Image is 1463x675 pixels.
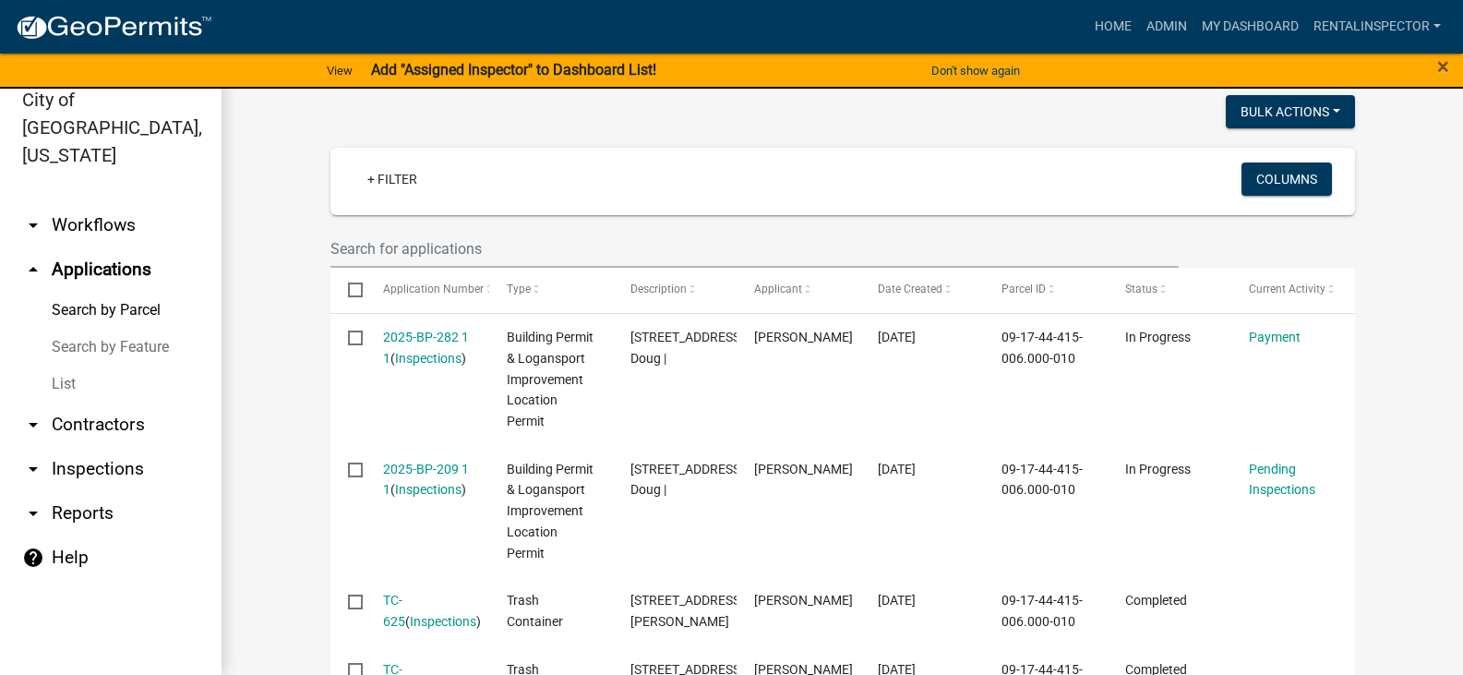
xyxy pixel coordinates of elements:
strong: Add "Assigned Inspector" to Dashboard List! [371,61,656,78]
a: TC-625 [383,593,405,629]
span: Date Created [878,283,942,295]
a: rentalinspector [1306,9,1448,44]
span: × [1437,54,1449,79]
span: 09-17-44-415-006.000-010 [1001,462,1083,498]
span: Description [630,283,687,295]
i: arrow_drop_down [22,458,44,480]
span: 09-17-44-415-006.000-010 [1001,593,1083,629]
span: 06/27/2025 [878,462,916,476]
button: Close [1437,55,1449,78]
button: Columns [1241,163,1332,196]
a: My Dashboard [1194,9,1306,44]
span: Completed [1125,593,1187,608]
i: arrow_drop_down [22,214,44,236]
span: Parcel ID [1001,283,1046,295]
a: 2025-BP-282 1 1 [383,330,469,366]
span: In Progress [1125,330,1191,344]
i: arrow_drop_up [22,259,44,281]
span: Application Number [383,283,484,295]
span: Douglas M Hines [754,330,853,344]
a: Home [1087,9,1139,44]
a: Inspections [395,482,462,497]
datatable-header-cell: Parcel ID [984,268,1108,312]
datatable-header-cell: Application Number [366,268,489,312]
span: Building Permit & Logansport Improvement Location Permit [507,462,594,560]
a: Admin [1139,9,1194,44]
span: Current Activity [1249,283,1325,295]
span: Type [507,283,531,295]
i: arrow_drop_down [22,502,44,524]
span: 1428 ERIE AVE | Hines, Doug | [630,330,747,366]
span: 06/20/2023 [878,593,916,608]
span: 09-17-44-415-006.000-010 [1001,330,1083,366]
datatable-header-cell: Status [1108,268,1231,312]
span: 08/08/2025 [878,330,916,344]
span: 1428 ERIE AVE Hines, Doug [630,593,744,629]
button: Bulk Actions [1226,95,1355,128]
datatable-header-cell: Date Created [860,268,984,312]
datatable-header-cell: Select [330,268,366,312]
span: Status [1125,283,1157,295]
span: Building Permit & Logansport Improvement Location Permit [507,330,594,428]
div: ( ) [383,459,472,501]
button: Don't show again [924,55,1027,86]
input: Search for applications [330,230,1180,268]
datatable-header-cell: Current Activity [1231,268,1355,312]
a: Pending Inspections [1249,462,1315,498]
span: Cristhian Montero-Morales [754,593,853,608]
a: View [319,55,360,86]
a: Payment [1249,330,1301,344]
span: Chris Hallam [754,462,853,476]
div: ( ) [383,590,472,633]
a: 2025-BP-209 1 1 [383,462,469,498]
span: 1428 ERIE AVE | Hines, Doug | [630,462,747,498]
i: help [22,547,44,569]
a: + Filter [353,163,432,196]
a: Inspections [395,351,462,366]
datatable-header-cell: Description [613,268,737,312]
datatable-header-cell: Type [489,268,613,312]
span: In Progress [1125,462,1191,476]
span: Trash Container [507,593,563,629]
a: Inspections [410,614,476,629]
i: arrow_drop_down [22,414,44,436]
div: ( ) [383,327,472,369]
datatable-header-cell: Applicant [737,268,860,312]
span: Applicant [754,283,802,295]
